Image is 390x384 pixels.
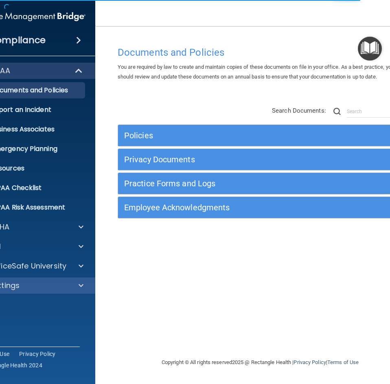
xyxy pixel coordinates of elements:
img: ic-search.3b580494.png [333,108,341,115]
span: Search Documents: [272,107,326,114]
h5: Policies [124,131,325,140]
iframe: Drift Widget Chat Controller [249,326,380,359]
button: Open Resource Center [358,37,382,61]
a: Terms of Use [327,359,359,365]
h5: Employee Acknowledgments [124,203,325,212]
h5: Practice Forms and Logs [124,179,325,188]
h5: Privacy Documents [124,155,325,164]
a: Privacy Policy [294,359,326,365]
a: Privacy Policy [19,350,56,358]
